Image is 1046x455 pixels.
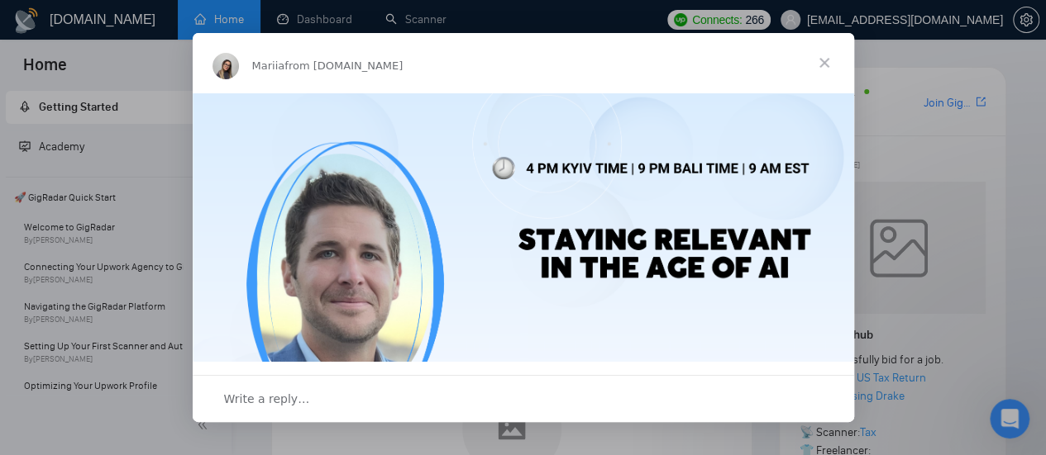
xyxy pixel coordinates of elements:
[795,33,854,92] span: Close
[213,53,239,79] img: Profile image for Mariia
[193,375,854,422] div: Open conversation and reply
[252,59,285,72] span: Mariia
[284,59,403,72] span: from [DOMAIN_NAME]
[224,388,310,410] span: Write a reply…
